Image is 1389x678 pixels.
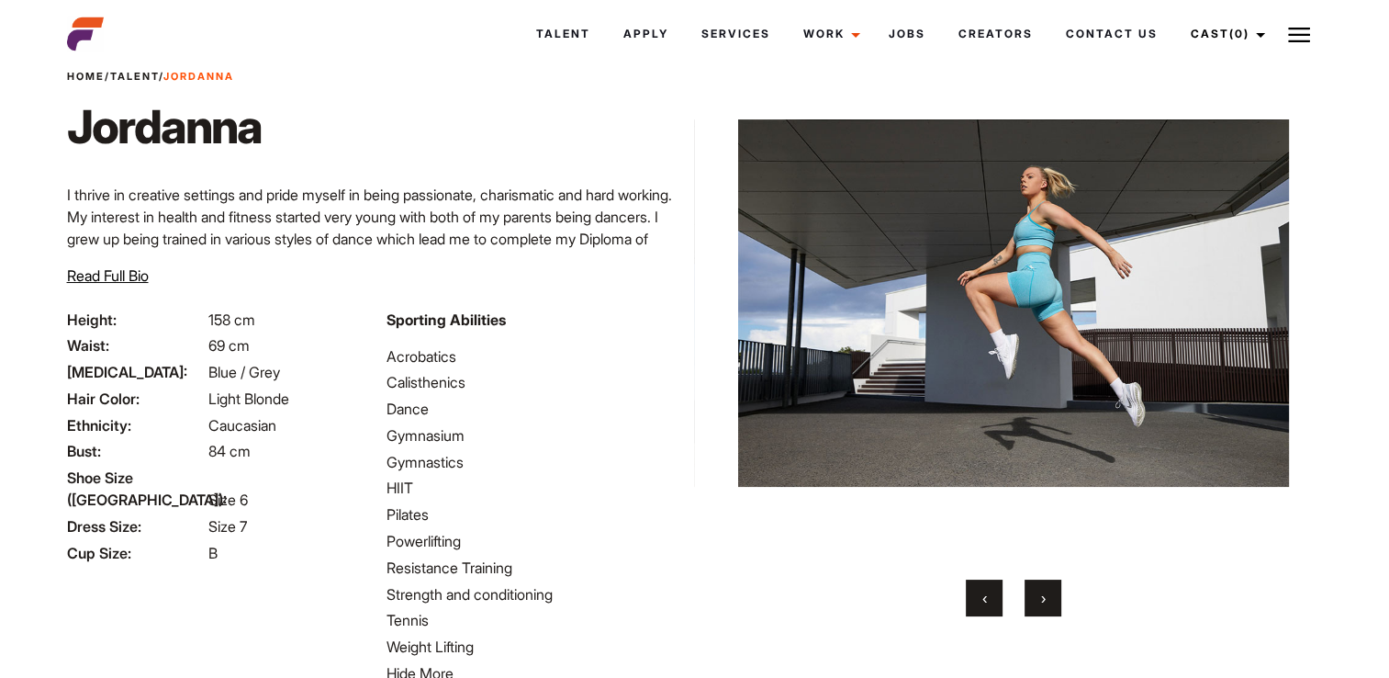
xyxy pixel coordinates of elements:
[208,390,289,408] span: Light Blonde
[67,414,205,436] span: Ethnicity:
[519,9,606,59] a: Talent
[386,371,684,393] li: Calisthenics
[110,70,159,83] a: Talent
[386,503,684,525] li: Pilates
[1048,9,1173,59] a: Contact Us
[386,583,684,605] li: Strength and conditioning
[163,70,234,83] strong: Jordanna
[208,363,280,381] span: Blue / Grey
[67,440,205,462] span: Bust:
[386,636,684,658] li: Weight Lifting
[386,557,684,579] li: Resistance Training
[208,442,251,460] span: 84 cm
[67,99,262,154] h1: Jordanna
[208,311,255,329] span: 158 cm
[208,336,250,355] span: 69 cm
[67,69,234,85] span: / /
[67,515,205,537] span: Dress Size:
[386,311,506,329] strong: Sporting Abilities
[67,334,205,356] span: Waist:
[738,49,1289,558] img: IMG_1902 low
[982,589,987,607] span: Previous
[67,266,149,285] span: Read Full Bio
[941,9,1048,59] a: Creators
[67,361,205,383] span: [MEDICAL_DATA]:
[208,491,248,509] span: Size 6
[386,530,684,552] li: Powerlifting
[67,184,684,272] p: I thrive in creative settings and pride myself in being passionate, charismatic and hard working....
[67,388,205,410] span: Hair Color:
[67,16,104,52] img: cropped-aefm-brand-fav-22-square.png
[1173,9,1276,59] a: Cast(0)
[1228,27,1249,40] span: (0)
[386,451,684,473] li: Gymnastics
[684,9,786,59] a: Services
[1041,589,1046,607] span: Next
[386,424,684,446] li: Gymnasium
[386,609,684,631] li: Tennis
[871,9,941,59] a: Jobs
[208,416,276,435] span: Caucasian
[208,517,247,536] span: Size 7
[1288,24,1310,46] img: Burger icon
[386,345,684,367] li: Acrobatics
[606,9,684,59] a: Apply
[67,542,205,564] span: Cup Size:
[386,477,684,499] li: HIIT
[67,70,105,83] a: Home
[208,544,218,562] span: B
[67,265,149,287] button: Read Full Bio
[786,9,871,59] a: Work
[67,309,205,331] span: Height:
[386,398,684,420] li: Dance
[67,467,205,511] span: Shoe Size ([GEOGRAPHIC_DATA]):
